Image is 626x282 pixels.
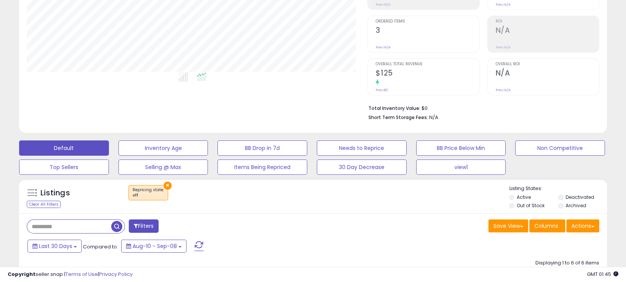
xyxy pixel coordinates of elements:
[41,188,70,198] h5: Listings
[496,88,511,92] small: Prev: N/A
[217,160,307,175] button: Items Being Repriced
[517,194,531,200] label: Active
[515,140,605,156] button: Non Competitive
[376,45,391,50] small: Prev: N/A
[27,201,61,208] div: Clear All Filters
[416,140,506,156] button: BB Price Below Min
[133,193,164,198] div: off
[566,219,599,232] button: Actions
[83,243,118,250] span: Compared to:
[496,26,599,36] h2: N/A
[368,114,428,121] b: Short Term Storage Fees:
[65,271,98,278] a: Terms of Use
[488,219,528,232] button: Save View
[496,62,599,66] span: Overall ROI
[535,259,599,267] div: Displaying 1 to 6 of 6 items
[376,88,388,92] small: Prev: $0
[118,160,208,175] button: Selling @ Max
[496,45,511,50] small: Prev: N/A
[133,242,177,250] span: Aug-10 - Sep-08
[376,26,479,36] h2: 3
[566,202,586,209] label: Archived
[129,219,159,233] button: Filters
[368,105,420,111] b: Total Inventory Value:
[118,140,208,156] button: Inventory Age
[368,103,594,112] li: $0
[496,2,511,7] small: Prev: N/A
[317,140,407,156] button: Needs to Reprice
[496,19,599,24] span: ROI
[534,222,558,230] span: Columns
[566,194,594,200] label: Deactivated
[429,114,438,121] span: N/A
[376,62,479,66] span: Overall Total Revenue
[376,2,391,7] small: Prev: N/A
[496,69,599,79] h2: N/A
[121,240,187,253] button: Aug-10 - Sep-08
[8,271,36,278] strong: Copyright
[587,271,618,278] span: 2025-10-9 01:45 GMT
[19,160,109,175] button: Top Sellers
[133,187,164,198] span: Repricing state :
[416,160,506,175] button: view1
[99,271,133,278] a: Privacy Policy
[376,69,479,79] h2: $125
[317,160,407,175] button: 30 Day Decrease
[28,240,82,253] button: Last 30 Days
[39,242,72,250] span: Last 30 Days
[8,271,133,278] div: seller snap | |
[509,185,607,192] p: Listing States:
[529,219,565,232] button: Columns
[376,19,479,24] span: Ordered Items
[217,140,307,156] button: BB Drop in 7d
[517,202,545,209] label: Out of Stock
[164,182,172,190] button: ×
[19,140,109,156] button: Default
